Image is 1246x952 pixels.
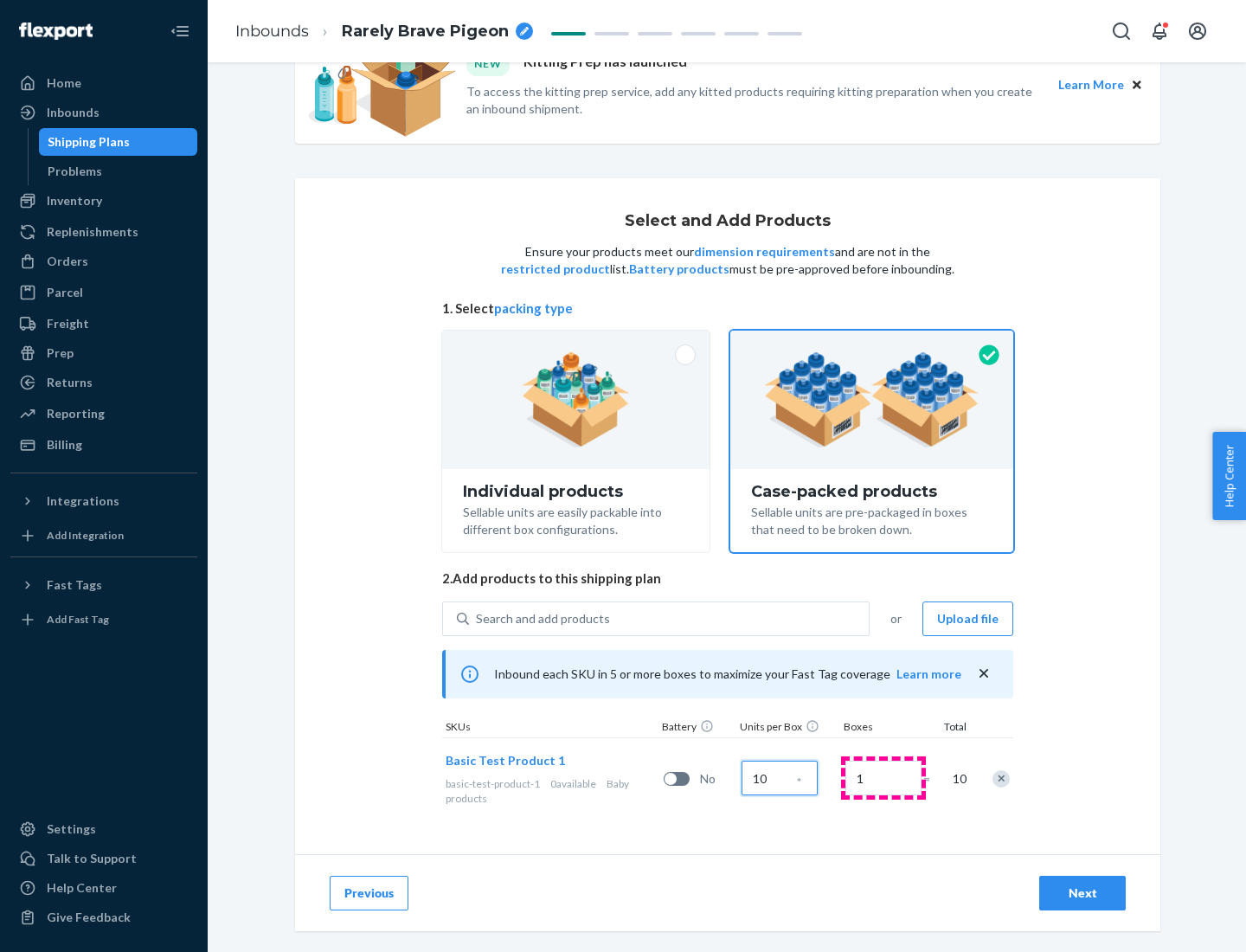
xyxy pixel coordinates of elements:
div: Problems [48,163,102,180]
span: 10 [949,770,967,788]
a: Returns [10,369,197,396]
div: Replenishments [47,223,138,241]
div: Prep [47,344,74,362]
button: Battery products [629,261,729,278]
a: Home [10,69,197,97]
a: Talk to Support [10,845,197,872]
button: Open Search Box [1104,14,1139,48]
div: Inbounds [47,104,100,121]
a: Settings [10,815,197,843]
span: = [923,770,941,788]
p: Ensure your products meet our and are not in the list. must be pre-approved before inbounding. [499,243,956,278]
div: Units per Box [736,719,840,737]
div: Individual products [463,483,689,500]
button: Fast Tags [10,571,197,599]
div: Remove Item [992,770,1010,788]
button: Close Navigation [163,14,197,48]
span: Rarely Brave Pigeon [342,21,509,43]
button: Learn more [896,666,961,683]
button: Basic Test Product 1 [446,752,565,769]
a: Prep [10,339,197,367]
ol: breadcrumbs [222,6,547,57]
button: restricted product [501,261,610,278]
button: Learn More [1058,75,1124,94]
div: Give Feedback [47,909,131,926]
button: dimension requirements [694,243,835,261]
div: Help Center [47,879,117,897]
a: Reporting [10,400,197,428]
div: Settings [47,820,96,838]
a: Orders [10,248,197,275]
p: To access the kitting prep service, add any kitted products requiring kitting preparation when yo... [466,83,1043,118]
div: Case-packed products [751,483,992,500]
span: or [890,610,902,627]
a: Add Integration [10,522,197,550]
div: Talk to Support [47,850,137,867]
span: basic-test-product-1 [446,777,540,790]
div: Sellable units are pre-packaged in boxes that need to be broken down. [751,500,992,538]
a: Inbounds [235,22,309,41]
div: Integrations [47,492,119,510]
button: Give Feedback [10,904,197,931]
img: Flexport logo [19,23,93,40]
span: Basic Test Product 1 [446,753,565,768]
div: Returns [47,374,93,391]
div: Parcel [47,284,83,301]
a: Add Fast Tag [10,606,197,634]
input: Case Quantity [742,761,818,795]
h1: Select and Add Products [625,213,831,230]
button: packing type [494,299,573,318]
div: Sellable units are easily packable into different box configurations. [463,500,689,538]
button: Open notifications [1142,14,1177,48]
div: Orders [47,253,88,270]
a: Shipping Plans [39,128,198,156]
button: Next [1039,876,1126,910]
a: Replenishments [10,218,197,246]
span: 0 available [550,777,596,790]
div: Inbound each SKU in 5 or more boxes to maximize your Fast Tag coverage [442,650,1013,698]
img: individual-pack.facf35554cb0f1810c75b2bd6df2d64e.png [522,352,630,447]
div: NEW [466,52,510,75]
input: Number of boxes [845,761,922,795]
div: Shipping Plans [48,133,130,151]
span: 1. Select [442,299,1013,318]
div: Billing [47,436,82,453]
button: Upload file [922,601,1013,636]
a: Problems [39,158,198,185]
div: Inventory [47,192,102,209]
a: Billing [10,431,197,459]
div: Fast Tags [47,576,102,594]
p: Kitting Prep has launched [523,52,687,75]
div: Next [1054,884,1111,902]
div: Boxes [840,719,927,737]
a: Inbounds [10,99,197,126]
a: Parcel [10,279,197,306]
span: 2. Add products to this shipping plan [442,569,1013,588]
button: Integrations [10,487,197,515]
div: Add Fast Tag [47,612,109,627]
span: No [700,770,735,788]
a: Inventory [10,187,197,215]
a: Freight [10,310,197,338]
div: Add Integration [47,528,124,543]
div: Home [47,74,81,92]
div: Freight [47,315,89,332]
button: Close [1127,75,1146,94]
div: Search and add products [476,610,610,627]
img: case-pack.59cecea509d18c883b923b81aeac6d0b.png [764,352,979,447]
button: Open account menu [1180,14,1215,48]
div: SKUs [442,719,658,737]
button: close [975,665,992,683]
button: Help Center [1212,432,1246,520]
div: Battery [658,719,736,737]
a: Help Center [10,874,197,902]
div: Reporting [47,405,105,422]
button: Previous [330,876,408,910]
div: Baby products [446,776,657,806]
div: Total [927,719,970,737]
